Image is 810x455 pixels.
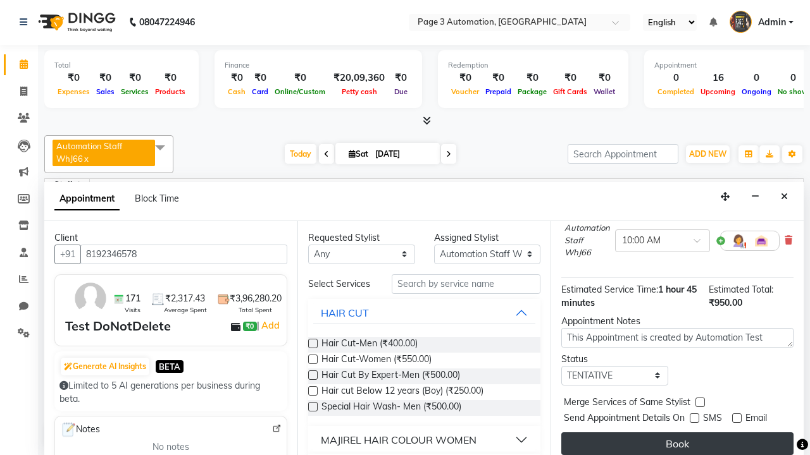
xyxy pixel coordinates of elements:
div: Redemption [448,60,618,71]
span: | [257,318,282,333]
div: 16 [697,71,738,85]
div: ₹0 [390,71,412,85]
span: Services [118,87,152,96]
span: Automation Staff WhJ66 [90,179,804,195]
div: ₹20,09,360 [328,71,390,85]
span: Package [514,87,550,96]
span: ₹3,96,280.20 [230,292,282,305]
button: Close [775,187,794,207]
span: Estimated Service Time: [561,284,658,295]
div: ₹0 [54,71,93,85]
button: Book [561,432,794,455]
div: Client [54,231,287,245]
input: Search Appointment [568,144,678,164]
div: 0 [738,71,775,85]
span: Prepaid [482,87,514,96]
span: Hair cut Below 12 years (Boy) (₹250.00) [321,384,483,400]
div: ₹0 [93,71,118,85]
input: 2025-10-04 [371,145,435,164]
div: ₹0 [482,71,514,85]
span: Estimated Total: [709,284,773,295]
button: Generate AI Insights [61,358,149,375]
span: Wallet [590,87,618,96]
a: Add [259,318,282,333]
a: x [83,154,89,164]
div: Test DoNotDelete [65,317,171,336]
div: ₹0 [152,71,189,85]
div: ₹0 [514,71,550,85]
div: ₹0 [271,71,328,85]
img: avatar [72,280,109,317]
span: Average Spent [164,305,207,315]
span: Online/Custom [271,87,328,96]
span: Voucher [448,87,482,96]
span: Email [745,411,767,427]
input: Search by service name [392,274,540,294]
div: Status [561,353,668,366]
span: Petty cash [339,87,380,96]
span: Card [249,87,271,96]
span: Completed [654,87,697,96]
span: Sat [346,149,371,159]
div: Select Services [299,277,382,291]
b: 08047224946 [139,4,195,40]
span: Admin [758,16,786,29]
span: Automation Staff WhJ66 [564,222,610,259]
span: Due [391,87,411,96]
span: ₹2,317.43 [165,292,205,305]
span: Automation Staff WhJ66 [56,141,122,164]
button: HAIR CUT [313,301,535,324]
div: ₹0 [590,71,618,85]
span: Merge Services of Same Stylist [564,396,690,411]
span: ₹950.00 [709,297,742,308]
span: SMS [703,411,722,427]
span: 171 [125,292,140,305]
span: Total Spent [239,305,272,315]
div: Finance [225,60,412,71]
img: Hairdresser.png [731,233,746,248]
div: Total [54,60,189,71]
button: +91 [54,245,81,264]
span: BETA [156,360,184,372]
div: Requested Stylist [308,231,415,245]
img: Admin [730,11,752,33]
span: Ongoing [738,87,775,96]
span: Cash [225,87,249,96]
div: MAJIREL HAIR COLOUR WOMEN [321,432,477,447]
div: ₹0 [225,71,249,85]
button: ADD NEW [686,145,730,163]
span: Notes [60,422,100,438]
span: Products [152,87,189,96]
span: Gift Cards [550,87,590,96]
span: Visits [125,305,140,315]
div: ₹0 [249,71,271,85]
div: ₹0 [448,71,482,85]
div: Appointment Notes [561,315,794,328]
div: 0 [654,71,697,85]
span: ADD NEW [689,149,726,159]
span: Hair Cut-Men (₹400.00) [321,337,418,353]
span: Special Hair Wash- Men (₹500.00) [321,400,461,416]
input: Search by Name/Mobile/Email/Code [80,245,287,264]
span: Send Appointment Details On [564,411,685,427]
div: Limited to 5 AI generations per business during beta. [59,379,282,406]
span: No notes [153,440,189,454]
div: Assigned Stylist [434,231,541,245]
div: Stylist [45,179,89,192]
button: MAJIREL HAIR COLOUR WOMEN [313,428,535,451]
span: Upcoming [697,87,738,96]
div: HAIR CUT [321,305,369,320]
img: Interior.png [754,233,769,248]
div: ₹0 [550,71,590,85]
img: logo [32,4,119,40]
span: ₹0 [243,322,256,332]
span: Block Time [135,193,179,204]
span: Expenses [54,87,93,96]
span: Sales [93,87,118,96]
span: Today [285,144,316,164]
span: 1 hour 45 minutes [561,284,697,308]
span: Appointment [54,188,120,210]
span: Hair Cut-Women (₹550.00) [321,353,432,368]
span: Hair Cut By Expert-Men (₹500.00) [321,368,460,384]
div: ₹0 [118,71,152,85]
